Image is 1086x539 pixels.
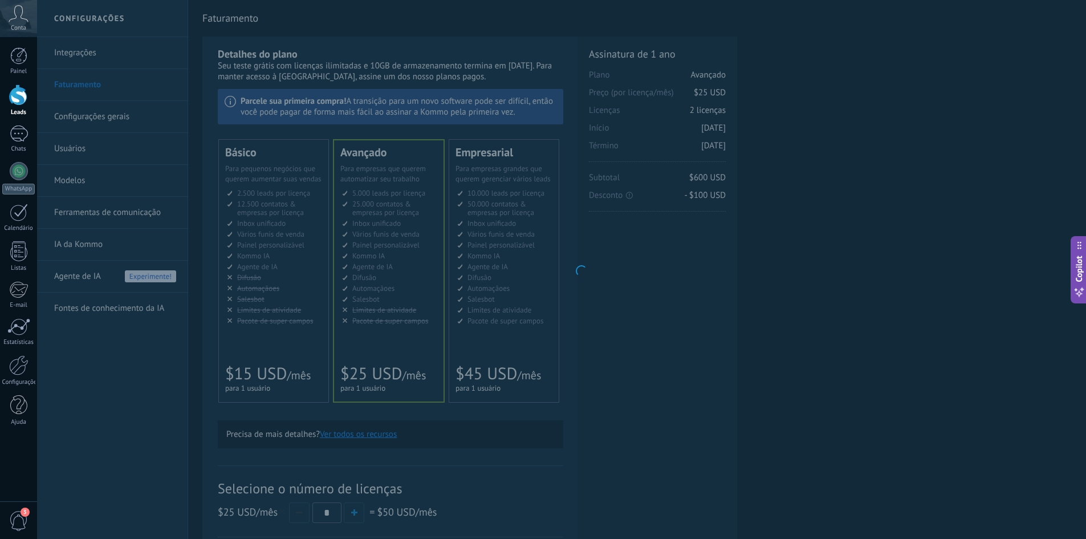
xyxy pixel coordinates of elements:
div: Calendário [2,225,35,232]
div: Configurações [2,379,35,386]
div: Painel [2,68,35,75]
div: Listas [2,265,35,272]
span: Conta [11,25,26,32]
div: Chats [2,145,35,153]
div: Ajuda [2,419,35,426]
div: E-mail [2,302,35,309]
div: Estatísticas [2,339,35,346]
div: WhatsApp [2,184,35,194]
span: Copilot [1073,256,1085,282]
span: 3 [21,508,30,517]
div: Leads [2,109,35,116]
